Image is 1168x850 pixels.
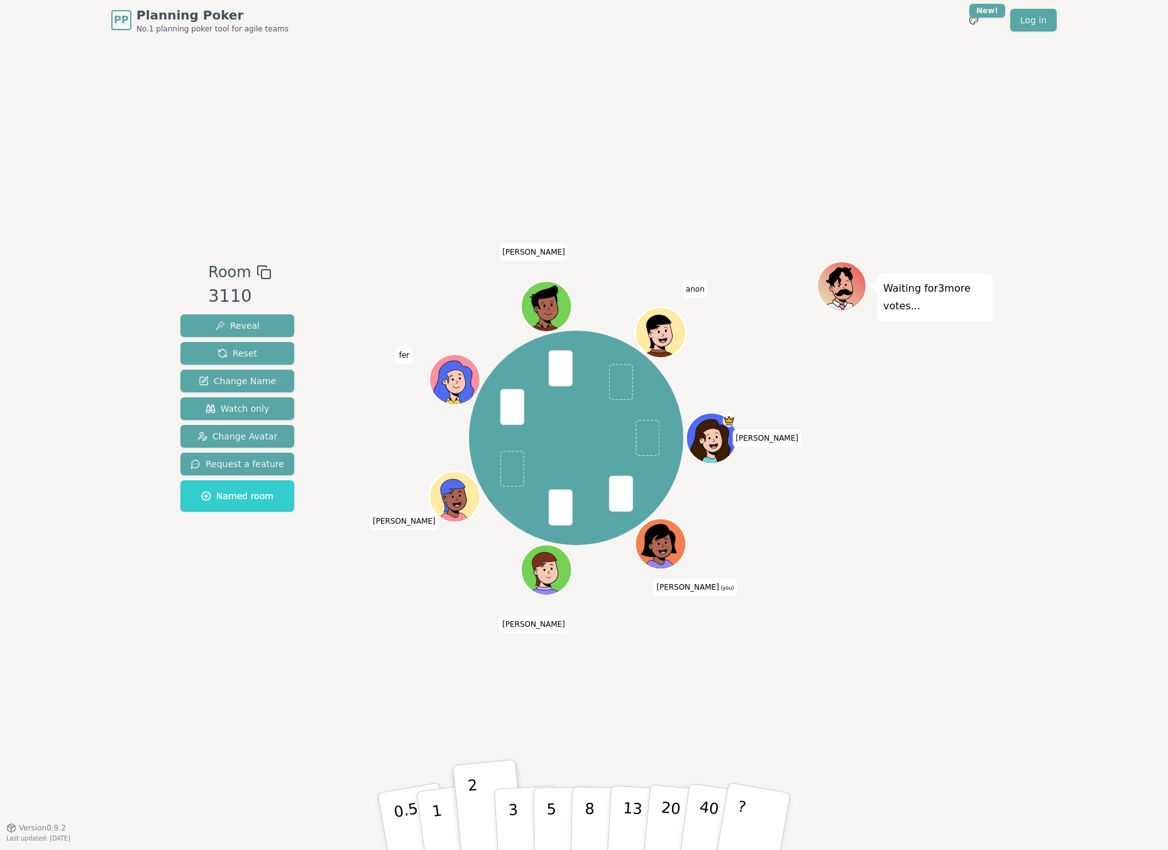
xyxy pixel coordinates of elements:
span: Reveal [215,319,260,332]
span: Change Avatar [197,430,278,443]
span: Watch only [206,402,270,415]
a: PPPlanning PokerNo.1 planning poker tool for agile teams [111,6,289,34]
span: Change Name [199,375,276,387]
button: Named room [180,480,294,512]
span: Planning Poker [136,6,289,24]
button: Version0.9.2 [6,823,66,833]
button: Click to change your avatar [636,519,684,567]
button: New! [962,9,985,31]
p: 2 [467,776,483,845]
button: Watch only [180,397,294,420]
a: Log in [1010,9,1057,31]
span: Room [208,261,251,284]
span: Click to change your name [396,346,413,364]
span: Click to change your name [732,429,802,447]
p: Waiting for 3 more votes... [883,280,986,315]
span: Reset [218,347,257,360]
button: Change Name [180,370,294,392]
span: Click to change your name [499,243,568,260]
span: PP [114,13,128,28]
button: Reset [180,342,294,365]
div: 3110 [208,284,271,309]
span: Click to change your name [653,578,737,596]
button: Reveal [180,314,294,337]
span: No.1 planning poker tool for agile teams [136,24,289,34]
span: Click to change your name [683,280,708,297]
span: diana is the host [722,414,735,426]
span: Request a feature [190,458,284,470]
span: Click to change your name [499,615,568,633]
span: Click to change your name [370,512,439,529]
div: New! [969,4,1005,18]
button: Change Avatar [180,425,294,448]
span: Named room [201,490,273,502]
span: Version 0.9.2 [19,823,66,833]
span: (you) [719,585,734,591]
span: Last updated: [DATE] [6,835,70,842]
button: Request a feature [180,453,294,475]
